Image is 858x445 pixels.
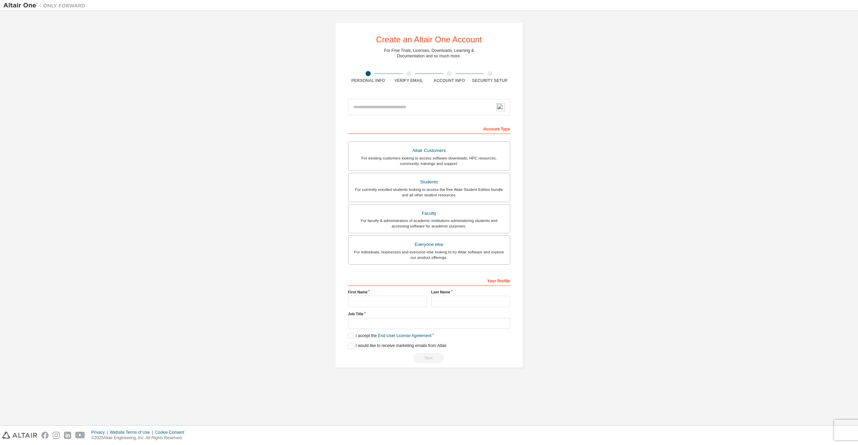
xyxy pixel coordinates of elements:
[429,78,470,83] div: Account Info
[353,249,506,260] div: For individuals, businesses and everyone else looking to try Altair software and explore our prod...
[91,430,110,435] div: Privacy
[91,435,188,441] p: © 2025 Altair Engineering, Inc. All Rights Reserved.
[353,155,506,166] div: For existing customers looking to access software downloads, HPC resources, community, trainings ...
[2,432,37,439] img: altair_logo.svg
[497,103,505,111] img: npw-badge-icon-locked.svg
[431,289,510,295] label: Last Name
[348,78,389,83] div: Personal Info
[470,78,510,83] div: Security Setup
[353,209,506,218] div: Faculty
[353,218,506,229] div: For faculty & administrators of academic institutions administering students and accessing softwa...
[384,48,474,59] div: For Free Trials, Licenses, Downloads, Learning & Documentation and so much more.
[353,177,506,187] div: Students
[388,78,429,83] div: Verify Email
[155,430,188,435] div: Cookie Consent
[348,275,510,286] div: Your Profile
[376,36,482,44] div: Create an Altair One Account
[53,432,60,439] img: instagram.svg
[348,353,510,363] div: Read and acccept EULA to continue
[348,343,447,349] label: I would like to receive marketing emails from Altair
[348,289,427,295] label: First Name
[348,123,510,134] div: Account Type
[378,333,432,338] a: End-User License Agreement
[110,430,155,435] div: Website Terms of Use
[348,311,510,317] label: Job Title
[353,240,506,249] div: Everyone else
[41,432,49,439] img: facebook.svg
[64,432,71,439] img: linkedin.svg
[353,187,506,198] div: For currently enrolled students looking to access the free Altair Student Edition bundle and all ...
[3,2,89,9] img: Altair One
[75,432,85,439] img: youtube.svg
[348,333,432,339] label: I accept the
[353,146,506,155] div: Altair Customers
